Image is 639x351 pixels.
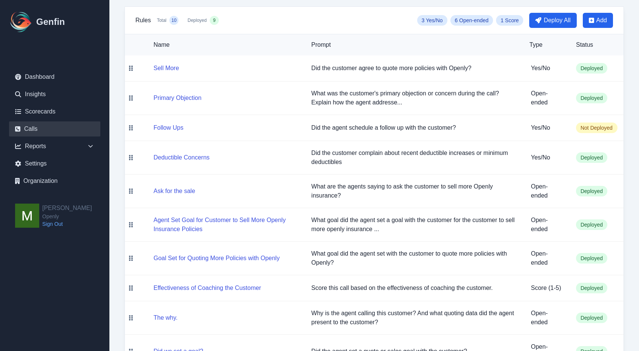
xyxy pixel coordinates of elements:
[36,16,65,28] h1: Genfin
[496,15,523,26] span: 1 Score
[531,284,564,293] h5: Score
[576,93,607,103] span: Deployed
[9,104,100,119] a: Scorecards
[576,313,607,323] span: Deployed
[311,123,517,132] p: Did the agent schedule a follow up with the customer?
[305,34,523,55] th: Prompt
[154,65,179,71] a: Sell More
[311,64,517,73] p: Did the customer agree to quote more policies with Openly?
[576,123,617,133] span: Not Deployed
[154,153,210,162] button: Deductible Concerns
[9,87,100,102] a: Insights
[311,284,517,293] p: Score this call based on the effectiveness of coaching the customer.
[311,149,517,167] p: Did the customer complain about recent deductible increases or minimum deductibles
[531,89,564,107] h5: Open-ended
[187,17,207,23] span: Deployed
[311,182,517,200] p: What are the agents saying to ask the customer to sell more Openly insurance?
[42,204,92,213] h2: [PERSON_NAME]
[9,121,100,136] a: Calls
[9,173,100,189] a: Organization
[576,283,607,293] span: Deployed
[524,34,570,55] th: Type
[15,204,39,228] img: Mike Acquaviva
[576,219,607,230] span: Deployed
[576,186,607,196] span: Deployed
[531,64,564,73] h5: Yes/No
[154,64,179,73] button: Sell More
[576,152,607,163] span: Deployed
[154,124,183,131] a: Follow Ups
[450,15,493,26] span: 6 Open-ended
[135,16,151,25] h3: Rules
[576,253,607,264] span: Deployed
[531,153,564,162] h5: Yes/No
[311,309,517,327] p: Why is the agent calling this customer? And what quoting data did the agent present to the customer?
[154,254,280,263] button: Goal Set for Quoting More Policies with Openly
[154,154,210,161] a: Deductible Concerns
[154,188,195,194] a: Ask for the sale
[547,285,561,291] span: ( 1 - 5 )
[9,69,100,84] a: Dashboard
[531,309,564,327] h5: Open-ended
[9,139,100,154] div: Reports
[154,284,261,293] button: Effectiveness of Coaching the Customer
[531,182,564,200] h5: Open-ended
[154,314,178,321] a: The why.
[42,220,92,228] a: Sign Out
[154,226,299,232] a: Agent Set Goal for Customer to Sell More Openly Insurance Policies
[531,216,564,234] h5: Open-ended
[311,249,517,267] p: What goal did the agent set with the customer to quote more policies with Openly?
[529,13,576,28] button: Deploy All
[172,17,177,23] span: 10
[154,93,201,103] button: Primary Objection
[570,34,624,55] th: Status
[157,17,166,23] span: Total
[154,313,178,322] button: The why.
[576,63,607,74] span: Deployed
[154,216,299,234] button: Agent Set Goal for Customer to Sell More Openly Insurance Policies
[154,123,183,132] button: Follow Ups
[9,156,100,171] a: Settings
[154,187,195,196] button: Ask for the sale
[596,16,607,25] span: Add
[311,89,517,107] p: What was the customer's primary objection or concern during the call? Explain how the agent addre...
[137,34,305,55] th: Name
[154,285,261,291] a: Effectiveness of Coaching the Customer
[311,216,517,234] p: What goal did the agent set a goal with the customer for the customer to sell more openly insuran...
[42,213,92,220] span: Openly
[154,95,201,101] a: Primary Objection
[583,13,613,28] button: Add
[544,16,570,25] span: Deploy All
[417,15,447,26] span: 3 Yes/No
[154,255,280,261] a: Goal Set for Quoting More Policies with Openly
[9,10,33,34] img: Logo
[213,17,216,23] span: 9
[531,123,564,132] h5: Yes/No
[531,249,564,267] h5: Open-ended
